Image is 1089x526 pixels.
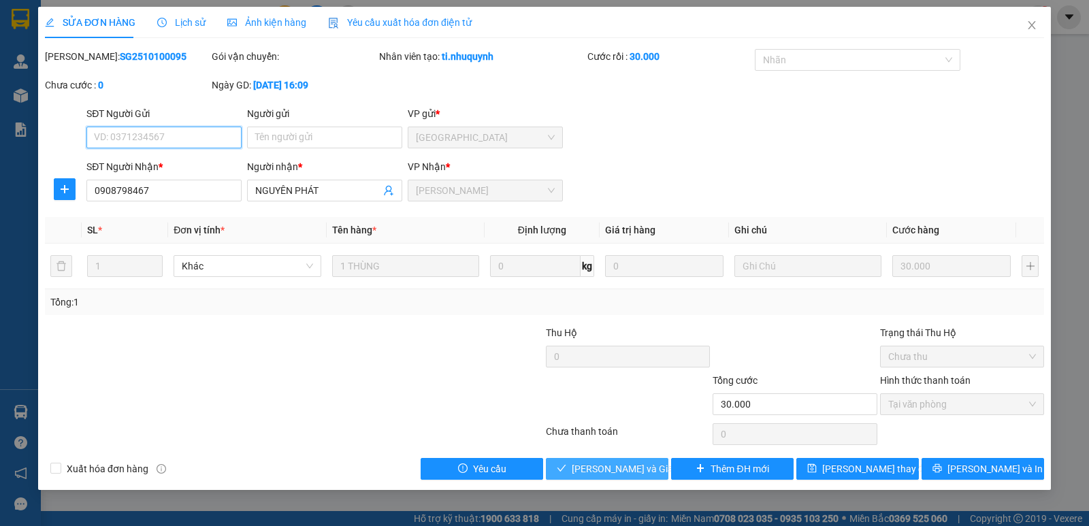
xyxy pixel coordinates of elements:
button: plus [1022,255,1039,277]
span: save [807,463,817,474]
span: plus [696,463,705,474]
span: info-circle [157,464,166,474]
div: Chưa thanh toán [544,424,711,448]
div: Gói vận chuyển: [212,49,376,64]
input: VD: Bàn, Ghế [332,255,479,277]
span: picture [227,18,237,27]
span: [PERSON_NAME] và Giao hàng [572,461,702,476]
label: Hình thức thanh toán [880,375,971,386]
span: close [1026,20,1037,31]
button: plus [54,178,76,200]
span: Khác [182,256,312,276]
span: [PERSON_NAME] thay đổi [822,461,931,476]
div: Ngày GD: [212,78,376,93]
span: Tên hàng [332,225,376,235]
span: kg [581,255,594,277]
span: VP Nhận [408,161,446,172]
div: Tổng: 1 [50,295,421,310]
span: check [557,463,566,474]
button: printer[PERSON_NAME] và In [922,458,1044,480]
button: exclamation-circleYêu cầu [421,458,543,480]
input: Ghi Chú [734,255,881,277]
span: Thêm ĐH mới [711,461,768,476]
div: Người nhận [247,159,402,174]
input: 0 [892,255,1011,277]
th: Ghi chú [729,217,887,244]
span: Tổng cước [713,375,758,386]
span: Thu Hộ [546,327,577,338]
div: [PERSON_NAME]: [45,49,209,64]
button: Close [1013,7,1051,45]
b: 0 [98,80,103,91]
button: check[PERSON_NAME] và Giao hàng [546,458,668,480]
input: 0 [605,255,724,277]
span: Chưa thu [888,346,1036,367]
button: save[PERSON_NAME] thay đổi [796,458,919,480]
span: Yêu cầu xuất hóa đơn điện tử [328,17,472,28]
div: Trạng thái Thu Hộ [880,325,1044,340]
span: Sài Gòn [416,127,555,148]
span: edit [45,18,54,27]
span: SỬA ĐƠN HÀNG [45,17,135,28]
span: [PERSON_NAME] và In [947,461,1043,476]
span: Tại văn phòng [888,394,1036,414]
span: plus [54,184,75,195]
span: user-add [383,185,394,196]
span: Ảnh kiện hàng [227,17,306,28]
button: plusThêm ĐH mới [671,458,794,480]
div: Người gửi [247,106,402,121]
div: SĐT Người Nhận [86,159,242,174]
div: Nhân viên tạo: [379,49,585,64]
img: icon [328,18,339,29]
button: delete [50,255,72,277]
span: Cước hàng [892,225,939,235]
span: SL [87,225,98,235]
b: [DATE] 16:09 [253,80,308,91]
span: Giá trị hàng [605,225,655,235]
div: Cước rồi : [587,49,751,64]
div: VP gửi [408,106,563,121]
span: clock-circle [157,18,167,27]
div: Chưa cước : [45,78,209,93]
b: 30.000 [630,51,660,62]
span: Phan Rang [416,180,555,201]
span: Yêu cầu [473,461,506,476]
b: ti.nhuquynh [442,51,493,62]
div: SĐT Người Gửi [86,106,242,121]
span: Định lượng [518,225,566,235]
span: exclamation-circle [458,463,468,474]
span: printer [932,463,942,474]
span: Đơn vị tính [174,225,225,235]
span: Xuất hóa đơn hàng [61,461,154,476]
b: SG2510100095 [120,51,186,62]
span: Lịch sử [157,17,206,28]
